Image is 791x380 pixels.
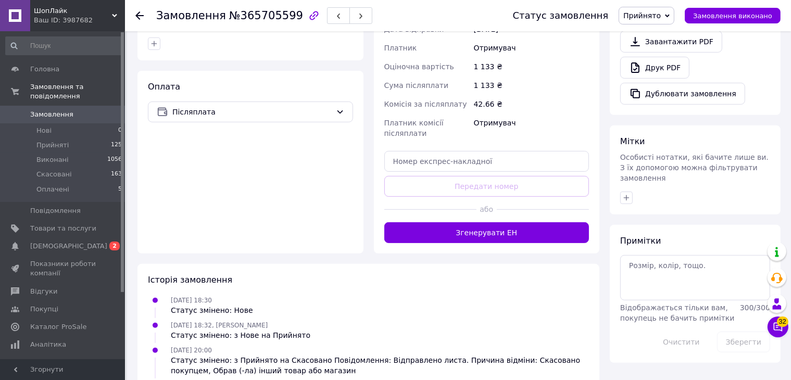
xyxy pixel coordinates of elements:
div: Статус замовлення [513,10,609,21]
span: [DATE] 20:00 [171,347,212,354]
span: Відгуки [30,287,57,296]
span: Примітки [620,236,661,246]
a: Друк PDF [620,57,689,79]
span: Замовлення виконано [693,12,772,20]
a: Завантажити PDF [620,31,722,53]
div: Отримувач [472,113,591,143]
span: Нові [36,126,52,135]
span: [DATE] 18:30 [171,297,212,304]
span: 125 [111,141,122,150]
span: №365705599 [229,9,303,22]
span: 32 [777,316,788,327]
span: Замовлення [156,9,226,22]
span: Оплата [148,82,180,92]
span: 1056 [107,155,122,164]
span: Післяплата [172,106,332,118]
span: Показники роботи компанії [30,259,96,278]
span: ШопЛайк [34,6,112,16]
span: Повідомлення [30,206,81,216]
span: Історія замовлення [148,275,232,285]
span: Сума післяплати [384,81,449,90]
span: Каталог ProSale [30,322,86,332]
div: Ваш ID: 3987682 [34,16,125,25]
span: Замовлення [30,110,73,119]
input: Номер експрес-накладної [384,151,589,172]
div: Статус змінено: Нове [171,305,253,315]
span: Комісія за післяплату [384,100,467,108]
div: Статус змінено: з Нове на Прийнято [171,330,310,340]
button: Чат з покупцем32 [768,316,788,337]
span: Аналітика [30,340,66,349]
button: Замовлення виконано [685,8,781,23]
span: Скасовані [36,170,72,179]
span: Платник комісії післяплати [384,119,444,137]
span: Управління сайтом [30,358,96,376]
div: 1 133 ₴ [472,57,591,76]
span: Товари та послуги [30,224,96,233]
span: Головна [30,65,59,74]
span: Платник [384,44,417,52]
div: 1 133 ₴ [472,76,591,95]
div: Статус змінено: з Прийнято на Скасовано Повідомлення: Відправлено листа. Причина відміни: Скасова... [171,355,589,376]
span: Мітки [620,136,645,146]
span: Прийняті [36,141,69,150]
span: 0 [118,126,122,135]
div: Отримувач [472,39,591,57]
span: Дата відправки [384,25,444,33]
span: Відображається тільки вам, покупець не бачить примітки [620,303,734,322]
span: Виконані [36,155,69,164]
span: 163 [111,170,122,179]
span: 5 [118,185,122,194]
span: Покупці [30,305,58,314]
span: Оплачені [36,185,69,194]
span: 300 / 300 [740,303,770,312]
span: [DEMOGRAPHIC_DATA] [30,242,107,251]
button: Дублювати замовлення [620,83,745,105]
span: Прийнято [623,11,661,20]
span: Оціночна вартість [384,62,454,71]
span: Особисті нотатки, які бачите лише ви. З їх допомогою можна фільтрувати замовлення [620,153,769,182]
span: Замовлення та повідомлення [30,82,125,101]
span: 2 [109,242,120,250]
div: Повернутися назад [135,10,144,21]
input: Пошук [5,36,123,55]
span: або [476,204,497,214]
span: [DATE] 18:32, [PERSON_NAME] [171,322,268,329]
div: 42.66 ₴ [472,95,591,113]
button: Згенерувати ЕН [384,222,589,243]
